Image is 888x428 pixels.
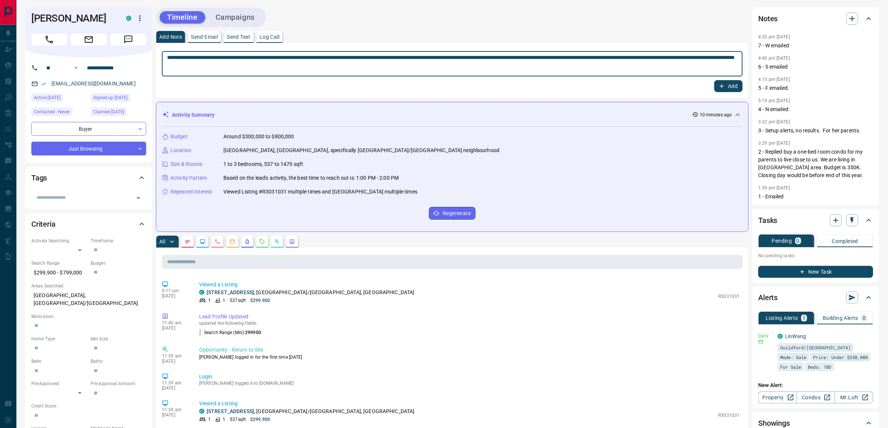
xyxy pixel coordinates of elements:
[31,122,146,136] div: Buyer
[159,239,165,244] p: All
[170,147,191,154] p: Location
[803,315,806,321] p: 1
[207,407,414,415] p: , [GEOGRAPHIC_DATA]/[GEOGRAPHIC_DATA], [GEOGRAPHIC_DATA]
[758,98,790,103] p: 5:19 pm [DATE]
[162,385,188,391] p: [DATE]
[160,11,205,23] button: Timeline
[766,315,798,321] p: Listing Alerts
[91,380,146,387] p: Pre-Approval Amount:
[758,266,873,278] button: New Task
[199,281,740,289] p: Viewed a Listing
[718,293,740,300] p: R3031031
[31,267,87,279] p: $299,900 - $799,000
[162,325,188,331] p: [DATE]
[31,237,87,244] p: Actively Searching:
[31,403,146,409] p: Credit Score:
[159,34,182,40] p: Add Note
[780,344,851,351] span: Guildford/[GEOGRAPHIC_DATA]
[207,289,254,295] a: [STREET_ADDRESS]
[207,408,254,414] a: [STREET_ADDRESS]
[758,333,773,339] p: Daily
[31,336,87,342] p: Home Type:
[93,94,128,101] span: Signed up [DATE]
[785,333,806,339] a: LinWang
[31,358,87,365] p: Beds:
[31,215,146,233] div: Criteria
[758,339,763,344] svg: Email
[813,353,868,361] span: Price: Under $350,000
[780,353,806,361] span: Mode: Sale
[199,381,740,386] p: [PERSON_NAME] logged into [DOMAIN_NAME]
[162,412,188,418] p: [DATE]
[223,188,417,196] p: Viewed Listing #R3031031 multiple times and [GEOGRAPHIC_DATA] multiple times
[223,416,225,423] p: 1
[250,416,270,423] p: $299,900
[200,239,205,245] svg: Lead Browsing Activity
[758,56,790,61] p: 4:40 pm [DATE]
[34,94,60,101] span: Active [DATE]
[758,193,873,201] p: 1 - Emailed
[758,289,873,306] div: Alerts
[230,297,246,304] p: 537 sqft
[260,34,279,40] p: Log Call
[758,127,873,135] p: 3 - Setup alerts, no results. For her parents.
[91,336,146,342] p: Min Size:
[245,330,261,335] span: 299900
[289,239,295,245] svg: Agent Actions
[758,391,797,403] a: Property
[162,320,188,325] p: 11:40 am
[758,63,873,71] p: 6 - S emailed
[91,237,146,244] p: Timeframe:
[244,239,250,245] svg: Listing Alerts
[31,283,146,289] p: Areas Searched:
[778,334,783,339] div: condos.ca
[758,84,873,92] p: 5 - F emailed.
[91,260,146,267] p: Budget:
[758,148,873,179] p: 2 - Replied buy a one-bed room condo for my parents to live close to us. We are living in [GEOGRA...
[823,315,858,321] p: Building Alerts
[223,174,399,182] p: Based on the lead's activity, the best time to reach out is: 1:00 PM - 2:00 PM
[31,169,146,187] div: Tags
[31,142,146,155] div: Just Browsing
[72,63,81,72] button: Open
[835,391,873,403] a: Mr.Loft
[758,250,873,261] p: No pending tasks
[93,108,124,116] span: Claimed [DATE]
[223,297,225,304] p: 1
[208,297,211,304] p: 1
[758,34,790,40] p: 4:20 pm [DATE]
[199,329,261,336] p: Search Range (Min) :
[758,185,790,191] p: 1:39 pm [DATE]
[170,160,203,168] p: Size & Rooms
[758,10,873,28] div: Notes
[229,239,235,245] svg: Emails
[31,289,146,309] p: [GEOGRAPHIC_DATA], [GEOGRAPHIC_DATA]/[GEOGRAPHIC_DATA]
[429,207,476,220] button: Regenerate
[207,289,414,296] p: , [GEOGRAPHIC_DATA]/[GEOGRAPHIC_DATA], [GEOGRAPHIC_DATA]
[91,358,146,365] p: Baths:
[162,108,742,122] div: Activity Summary10 minutes ago
[31,12,115,24] h1: [PERSON_NAME]
[208,11,262,23] button: Campaigns
[199,409,204,414] div: condos.ca
[230,416,246,423] p: 537 sqft
[172,111,214,119] p: Activity Summary
[714,80,743,92] button: Add
[185,239,191,245] svg: Notes
[223,160,303,168] p: 1 to 3 bedrooms, 537 to 1470 sqft
[274,239,280,245] svg: Opportunities
[170,188,212,196] p: Repeated Interest
[758,211,873,229] div: Tasks
[41,81,46,86] svg: Email Verified
[162,407,188,412] p: 11:39 am
[758,13,778,25] h2: Notes
[110,34,146,45] span: Message
[133,193,144,203] button: Open
[797,238,800,243] p: 0
[31,218,56,230] h2: Criteria
[31,172,47,184] h2: Tags
[214,239,220,245] svg: Calls
[208,416,211,423] p: 1
[191,34,218,40] p: Send Email
[772,238,792,243] p: Pending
